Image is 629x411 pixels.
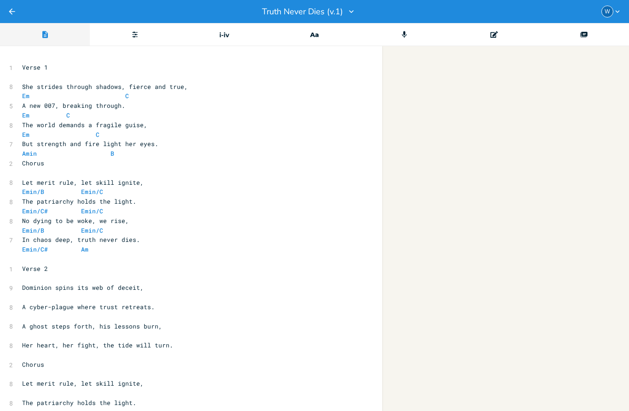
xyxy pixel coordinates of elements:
span: The patriarchy holds the light. [22,399,136,407]
span: Emin/C# [22,207,48,215]
span: Amin [22,149,37,158]
span: Am [81,245,88,253]
span: The patriarchy holds the light. [22,197,136,205]
span: C [125,92,129,100]
span: The world demands a fragile guise, [22,121,147,129]
span: Verse 1 [22,63,48,71]
span: No dying to be woke, we rise, [22,217,129,225]
span: Chorus [22,360,44,369]
span: A cyber-plague where trust retreats. [22,303,155,311]
span: Emin/B [22,188,44,196]
span: Em [22,111,29,119]
span: Emin/C# [22,245,48,253]
div: William Federico [601,6,613,18]
span: Let merit rule, let skill ignite, [22,178,144,187]
span: C [66,111,70,119]
span: Let merit rule, let skill ignite, [22,379,144,388]
span: A ghost steps forth, his lessons burn, [22,322,162,330]
span: B [111,149,114,158]
span: Emin/C [81,226,103,235]
span: But strength and fire light her eyes. [22,140,158,148]
span: Dominion spins its web of deceit, [22,283,144,292]
button: W [601,6,622,18]
span: Verse 2 [22,264,48,273]
span: She strides through shadows, fierce and true, [22,82,188,91]
span: A new 007, breaking through. [22,101,125,110]
span: Em [22,92,29,100]
span: C [96,130,99,139]
span: Em [22,130,29,139]
span: Her heart, her fight, the tide will turn. [22,341,173,349]
span: Chorus [22,159,44,167]
span: Emin/B [22,226,44,235]
span: Truth Never Dies (v.1) [262,7,343,16]
span: Emin/C [81,207,103,215]
span: Emin/C [81,188,103,196]
span: In chaos deep, truth never dies. [22,235,140,244]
